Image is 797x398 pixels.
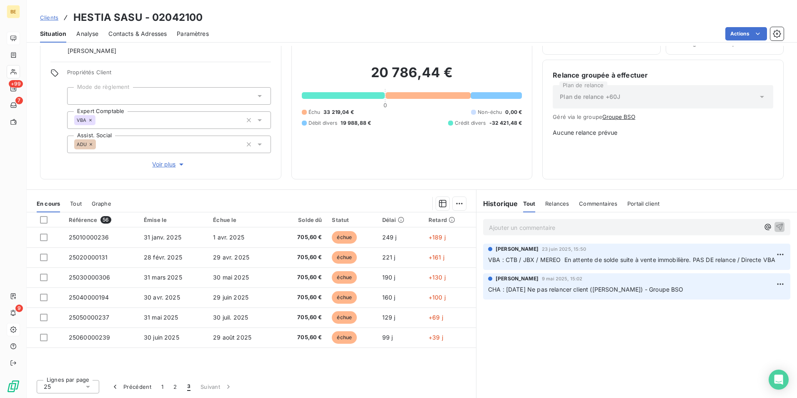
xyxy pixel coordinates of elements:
[308,119,338,127] span: Débit divers
[106,378,156,395] button: Précédent
[282,253,322,262] span: 705,60 €
[560,93,620,101] span: Plan de relance +60J
[95,116,102,124] input: Ajouter une valeur
[332,291,357,304] span: échue
[382,254,396,261] span: 221 j
[144,217,203,223] div: Émise le
[76,30,98,38] span: Analyse
[282,273,322,282] span: 705,60 €
[187,383,190,391] span: 3
[488,286,684,293] span: CHA : [DATE] Ne pas relancer client ([PERSON_NAME]) - Groupe BSO
[69,314,110,321] span: 25050000237
[40,14,58,21] span: Clients
[69,254,108,261] span: 25020000131
[553,113,773,120] span: Géré via le groupe
[195,378,238,395] button: Suivant
[382,234,397,241] span: 249 j
[542,276,583,281] span: 9 mai 2025, 15:02
[769,370,789,390] div: Open Intercom Messenger
[144,254,182,261] span: 28 févr. 2025
[455,119,486,127] span: Crédit divers
[382,314,396,321] span: 129 j
[602,113,635,120] button: Groupe BSO
[341,119,371,127] span: 19 988,88 €
[505,108,522,116] span: 0,00 €
[429,314,443,321] span: +69 j
[92,200,111,207] span: Graphe
[478,108,502,116] span: Non-échu
[476,199,518,209] h6: Historique
[429,334,443,341] span: +39 j
[108,30,167,38] span: Contacts & Adresses
[15,97,23,104] span: 7
[579,200,617,207] span: Commentaires
[144,334,179,341] span: 30 juin 2025
[282,233,322,242] span: 705,60 €
[213,254,249,261] span: 29 avr. 2025
[523,200,536,207] span: Tout
[332,331,357,344] span: échue
[489,119,522,127] span: -32 421,48 €
[70,200,82,207] span: Tout
[168,378,182,395] button: 2
[302,64,522,89] h2: 20 786,44 €
[77,142,87,147] span: ADU
[182,378,195,395] button: 3
[382,217,419,223] div: Délai
[553,70,773,80] h6: Relance groupée à effectuer
[69,234,109,241] span: 25010000236
[429,217,471,223] div: Retard
[542,247,586,252] span: 23 juin 2025, 15:50
[429,234,446,241] span: +189 j
[496,245,539,253] span: [PERSON_NAME]
[44,383,51,391] span: 25
[144,294,180,301] span: 30 avr. 2025
[68,47,116,55] span: [PERSON_NAME]
[69,334,110,341] span: 25060000239
[96,141,103,148] input: Ajouter une valeur
[332,217,372,223] div: Statut
[382,274,396,281] span: 190 j
[282,313,322,322] span: 705,60 €
[37,200,60,207] span: En cours
[15,305,23,312] span: 9
[7,380,20,393] img: Logo LeanPay
[282,293,322,302] span: 705,60 €
[67,69,271,81] span: Propriétés Client
[69,274,110,281] span: 25030000306
[156,378,168,395] button: 1
[429,254,444,261] span: +161 j
[332,231,357,244] span: échue
[429,274,446,281] span: +130 j
[382,334,393,341] span: 99 j
[69,216,134,224] div: Référence
[382,294,396,301] span: 160 j
[144,274,182,281] span: 31 mars 2025
[177,30,209,38] span: Paramètres
[429,294,446,301] span: +100 j
[213,274,249,281] span: 30 mai 2025
[627,200,659,207] span: Portail client
[69,294,109,301] span: 25040000194
[213,314,248,321] span: 30 juil. 2025
[545,200,569,207] span: Relances
[282,333,322,342] span: 705,60 €
[213,217,272,223] div: Échue le
[725,27,767,40] button: Actions
[282,217,322,223] div: Solde dû
[100,216,111,224] span: 56
[152,160,185,169] span: Voir plus
[77,118,86,123] span: VBA
[213,334,251,341] span: 29 août 2025
[308,108,321,116] span: Échu
[9,80,23,88] span: +99
[332,271,357,284] span: échue
[496,275,539,282] span: [PERSON_NAME]
[553,128,773,137] span: Aucune relance prévue
[144,314,178,321] span: 31 mai 2025
[40,13,58,22] a: Clients
[323,108,354,116] span: 33 219,04 €
[488,256,775,263] span: VBA : CTB / JBX / MEREO En attente de solde suite à vente immobilière. PAS DE relance / Directe VBA
[74,92,81,100] input: Ajouter une valeur
[144,234,181,241] span: 31 janv. 2025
